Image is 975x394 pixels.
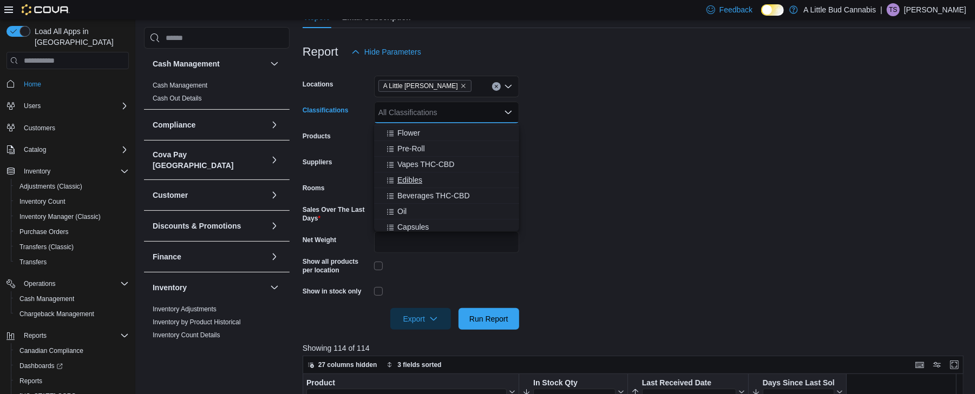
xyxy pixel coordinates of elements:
[887,3,900,16] div: Tiffany Smith
[268,281,281,294] button: Inventory
[15,344,129,357] span: Canadian Compliance
[153,82,207,89] a: Cash Management
[11,358,133,373] a: Dashboards
[303,80,333,89] label: Locations
[153,58,266,69] button: Cash Management
[2,98,133,113] button: Users
[378,80,472,92] span: A Little Bud Whistler
[11,291,133,306] button: Cash Management
[397,360,441,369] span: 3 fields sorted
[24,124,55,132] span: Customers
[11,224,133,239] button: Purchase Orders
[19,212,101,221] span: Inventory Manager (Classic)
[11,194,133,209] button: Inventory Count
[19,295,74,303] span: Cash Management
[15,241,78,253] a: Transfers (Classic)
[303,358,382,371] button: 27 columns hidden
[306,378,507,389] div: Product
[11,179,133,194] button: Adjustments (Classic)
[268,57,281,70] button: Cash Management
[347,41,426,63] button: Hide Parameters
[19,277,129,290] span: Operations
[153,318,241,326] a: Inventory by Product Historical
[19,228,69,236] span: Purchase Orders
[383,81,458,91] span: A Little [PERSON_NAME]
[15,180,87,193] a: Adjustments (Classic)
[268,118,281,131] button: Compliance
[153,221,266,231] button: Discounts & Promotions
[15,180,129,193] span: Adjustments (Classic)
[19,165,55,178] button: Inventory
[268,250,281,263] button: Finance
[11,209,133,224] button: Inventory Manager (Classic)
[2,328,133,343] button: Reports
[19,122,60,135] a: Customers
[153,282,266,293] button: Inventory
[2,164,133,179] button: Inventory
[948,358,961,371] button: Enter fullscreen
[15,375,129,388] span: Reports
[15,256,51,269] a: Transfers
[303,287,362,296] label: Show in stock only
[719,4,752,15] span: Feedback
[397,159,454,170] span: Vapes THC-CBD
[153,305,217,313] span: Inventory Adjustments
[30,26,129,48] span: Load All Apps in [GEOGRAPHIC_DATA]
[889,3,897,16] span: TS
[374,188,519,204] button: Beverages THC-CBD
[19,329,51,342] button: Reports
[303,205,370,223] label: Sales Over The Last Days
[268,189,281,202] button: Customer
[904,3,966,16] p: [PERSON_NAME]
[11,373,133,389] button: Reports
[15,292,129,305] span: Cash Management
[153,251,181,262] h3: Finance
[11,239,133,255] button: Transfers (Classic)
[24,145,46,154] span: Catalog
[15,195,129,208] span: Inventory Count
[397,175,422,185] span: Edibles
[15,359,67,372] a: Dashboards
[15,256,129,269] span: Transfers
[19,143,50,156] button: Catalog
[24,167,50,176] span: Inventory
[303,184,325,192] label: Rooms
[397,222,429,232] span: Capsules
[460,83,467,89] button: Remove A Little Bud Whistler from selection in this group
[153,58,220,69] h3: Cash Management
[153,221,241,231] h3: Discounts & Promotions
[504,108,513,117] button: Close list of options
[153,190,266,201] button: Customer
[931,358,944,371] button: Display options
[153,94,202,103] span: Cash Out Details
[19,99,45,112] button: Users
[2,276,133,291] button: Operations
[19,99,129,112] span: Users
[144,79,290,109] div: Cash Management
[153,95,202,102] a: Cash Out Details
[19,121,129,135] span: Customers
[19,329,129,342] span: Reports
[153,331,220,339] span: Inventory Count Details
[153,149,266,171] h3: Cova Pay [GEOGRAPHIC_DATA]
[268,153,281,166] button: Cova Pay [GEOGRAPHIC_DATA]
[397,128,420,138] span: Flower
[374,219,519,235] button: Capsules
[504,82,513,91] button: Open list of options
[318,360,377,369] span: 27 columns hidden
[15,241,129,253] span: Transfers (Classic)
[19,182,82,191] span: Adjustments (Classic)
[397,190,470,201] span: Beverages THC-CBD
[803,3,876,16] p: A Little Bud Cannabis
[880,3,882,16] p: |
[397,206,407,217] span: Oil
[153,282,187,293] h3: Inventory
[15,292,78,305] a: Cash Management
[19,243,74,251] span: Transfers (Classic)
[642,378,736,389] div: Last Received Date
[374,172,519,188] button: Edibles
[24,331,47,340] span: Reports
[15,195,70,208] a: Inventory Count
[153,251,266,262] button: Finance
